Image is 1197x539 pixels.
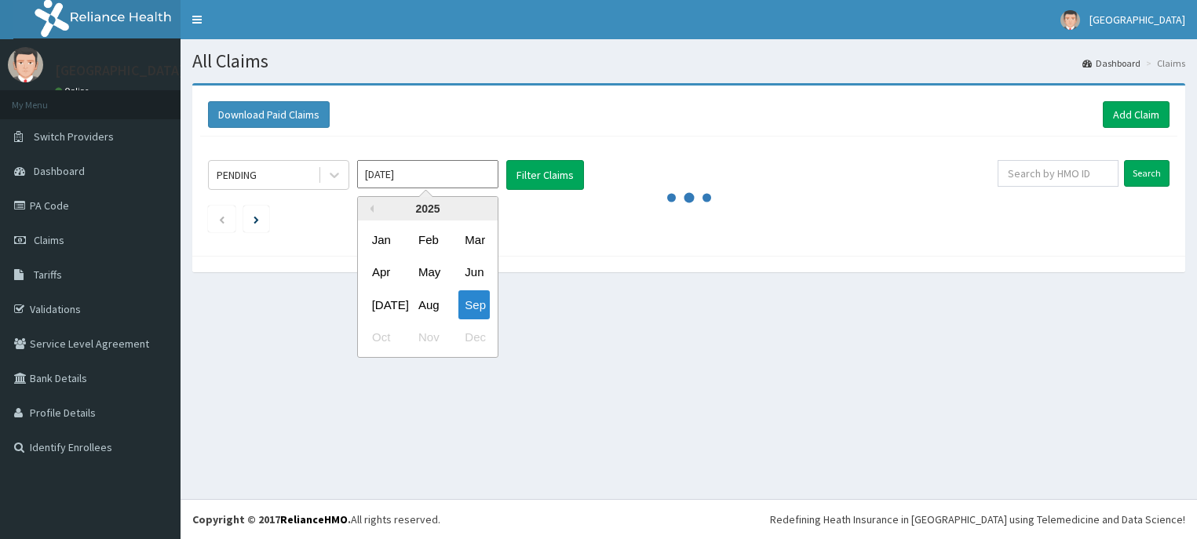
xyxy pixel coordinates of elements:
[34,268,62,282] span: Tariffs
[366,205,374,213] button: Previous Year
[217,167,257,183] div: PENDING
[366,258,397,287] div: Choose April 2025
[8,47,43,82] img: User Image
[412,258,443,287] div: Choose May 2025
[1089,13,1185,27] span: [GEOGRAPHIC_DATA]
[358,197,498,220] div: 2025
[192,51,1185,71] h1: All Claims
[458,225,490,254] div: Choose March 2025
[458,258,490,287] div: Choose June 2025
[34,129,114,144] span: Switch Providers
[1060,10,1080,30] img: User Image
[55,86,93,97] a: Online
[358,224,498,354] div: month 2025-09
[1124,160,1170,187] input: Search
[34,233,64,247] span: Claims
[998,160,1119,187] input: Search by HMO ID
[1103,101,1170,128] a: Add Claim
[666,174,713,221] svg: audio-loading
[181,499,1197,539] footer: All rights reserved.
[254,212,259,226] a: Next page
[458,290,490,319] div: Choose September 2025
[506,160,584,190] button: Filter Claims
[280,512,348,526] a: RelianceHMO
[192,512,351,526] strong: Copyright © 2017 .
[1142,56,1185,70] li: Claims
[208,101,330,128] button: Download Paid Claims
[218,212,225,226] a: Previous page
[770,512,1185,527] div: Redefining Heath Insurance in [GEOGRAPHIC_DATA] using Telemedicine and Data Science!
[357,160,498,188] input: Select Month and Year
[366,225,397,254] div: Choose January 2025
[34,164,85,178] span: Dashboard
[55,64,184,78] p: [GEOGRAPHIC_DATA]
[412,225,443,254] div: Choose February 2025
[366,290,397,319] div: Choose July 2025
[1082,56,1140,70] a: Dashboard
[412,290,443,319] div: Choose August 2025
